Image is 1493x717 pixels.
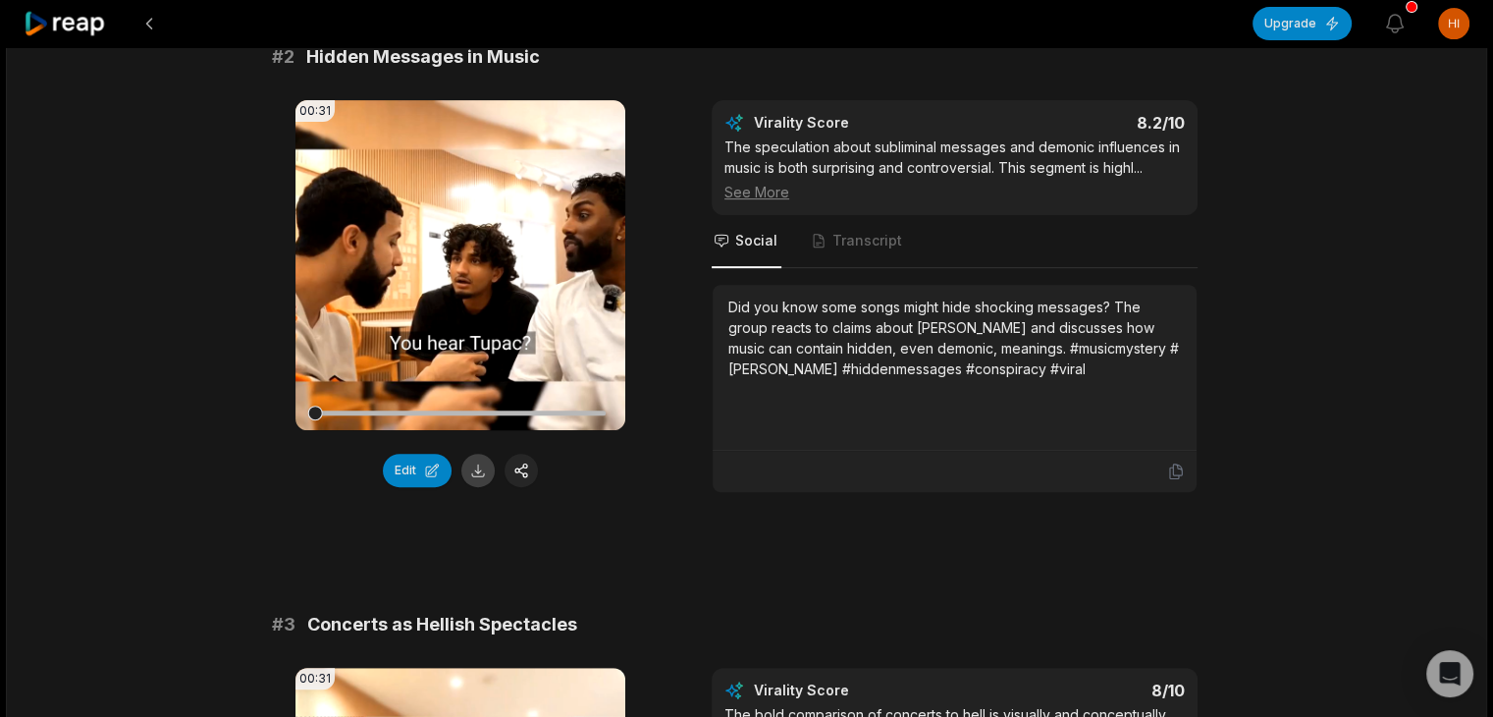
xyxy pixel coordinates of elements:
span: Concerts as Hellish Spectacles [307,611,577,638]
div: See More [724,182,1185,202]
button: Upgrade [1253,7,1352,40]
nav: Tabs [712,215,1198,268]
div: Virality Score [754,681,965,700]
span: # 2 [272,43,294,71]
div: Virality Score [754,113,965,133]
div: The speculation about subliminal messages and demonic influences in music is both surprising and ... [724,137,1185,202]
div: Did you know some songs might hide shocking messages? The group reacts to claims about [PERSON_NA... [728,297,1181,379]
button: Edit [383,454,452,487]
span: Hidden Messages in Music [306,43,540,71]
div: Open Intercom Messenger [1426,650,1473,697]
span: Transcript [832,231,902,250]
div: 8 /10 [975,681,1186,700]
span: Social [735,231,777,250]
video: Your browser does not support mp4 format. [295,100,625,430]
div: 8.2 /10 [975,113,1186,133]
span: # 3 [272,611,295,638]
